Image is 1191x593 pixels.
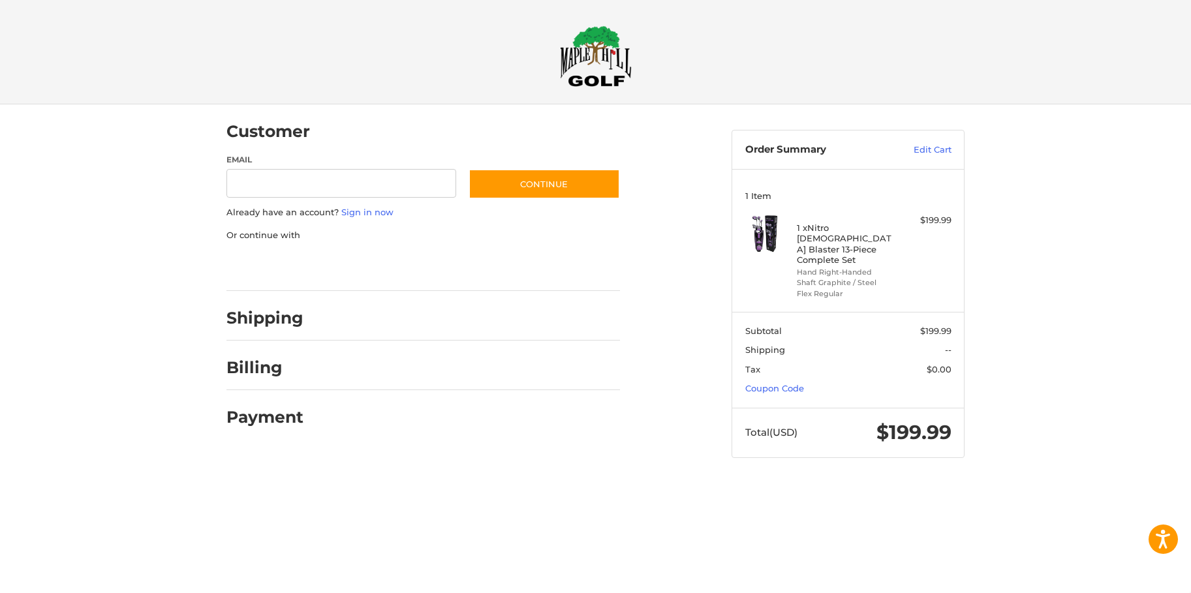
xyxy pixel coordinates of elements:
[745,383,804,393] a: Coupon Code
[920,326,951,336] span: $199.99
[226,357,303,378] h2: Billing
[223,254,320,278] iframe: PayPal-paypal
[886,144,951,157] a: Edit Cart
[745,144,886,157] h3: Order Summary
[560,25,632,87] img: Maple Hill Golf
[876,420,951,444] span: $199.99
[333,254,431,278] iframe: PayPal-paylater
[469,169,620,199] button: Continue
[927,364,951,374] span: $0.00
[797,222,897,265] h4: 1 x Nitro [DEMOGRAPHIC_DATA] Blaster 13-Piece Complete Set
[226,407,303,427] h2: Payment
[226,121,310,142] h2: Customer
[745,326,782,336] span: Subtotal
[226,206,620,219] p: Already have an account?
[745,344,785,355] span: Shipping
[797,267,897,278] li: Hand Right-Handed
[945,344,951,355] span: --
[444,254,542,278] iframe: PayPal-venmo
[226,308,303,328] h2: Shipping
[745,364,760,374] span: Tax
[745,426,797,438] span: Total (USD)
[226,229,620,242] p: Or continue with
[797,288,897,299] li: Flex Regular
[226,154,456,166] label: Email
[900,214,951,227] div: $199.99
[745,190,951,201] h3: 1 Item
[341,207,394,217] a: Sign in now
[797,277,897,288] li: Shaft Graphite / Steel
